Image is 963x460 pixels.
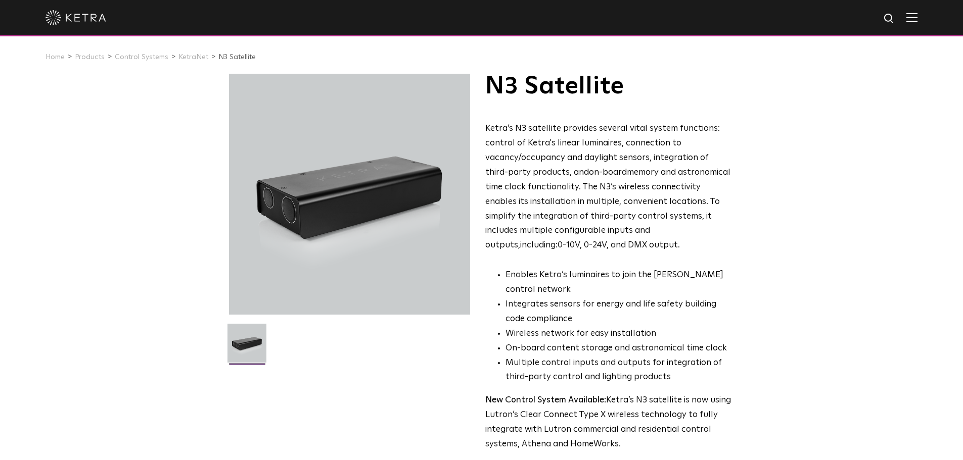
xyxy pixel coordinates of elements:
strong: New Control System Available: [485,396,606,404]
a: KetraNet [178,54,208,61]
img: search icon [883,13,896,25]
img: N3-Controller-2021-Web-Square [227,324,266,370]
li: On-board content storage and astronomical time clock [506,341,731,356]
a: N3 Satellite [218,54,256,61]
g: including: [520,241,558,249]
li: Wireless network for easy installation [506,327,731,341]
li: Multiple control inputs and outputs for integration of third-party control and lighting products [506,356,731,385]
a: Products [75,54,105,61]
a: Home [45,54,65,61]
h1: N3 Satellite [485,74,731,99]
img: ketra-logo-2019-white [45,10,106,25]
a: Control Systems [115,54,168,61]
img: Hamburger%20Nav.svg [906,13,918,22]
li: Enables Ketra’s luminaires to join the [PERSON_NAME] control network [506,268,731,297]
li: Integrates sensors for energy and life safety building code compliance [506,297,731,327]
p: Ketra’s N3 satellite is now using Lutron’s Clear Connect Type X wireless technology to fully inte... [485,393,731,452]
p: Ketra’s N3 satellite provides several vital system functions: control of Ketra's linear luminaire... [485,122,731,253]
g: on-board [589,168,627,177]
